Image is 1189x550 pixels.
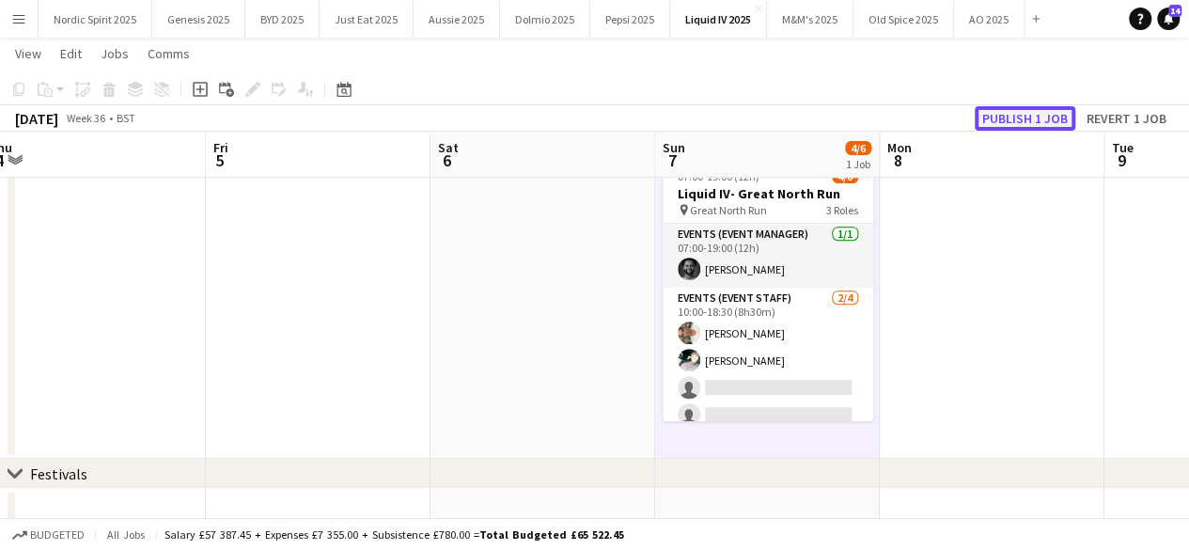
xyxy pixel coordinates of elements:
[39,1,152,38] button: Nordic Spirit 2025
[975,106,1075,131] button: Publish 1 job
[1168,5,1181,17] span: 14
[1109,149,1134,171] span: 9
[1112,139,1134,156] span: Tue
[767,1,853,38] button: M&M's 2025
[853,1,954,38] button: Old Spice 2025
[148,45,190,62] span: Comms
[15,109,58,128] div: [DATE]
[663,288,873,433] app-card-role: Events (Event Staff)2/410:00-18:30 (8h30m)[PERSON_NAME][PERSON_NAME]
[53,41,89,66] a: Edit
[164,527,624,542] div: Salary £57 387.45 + Expenses £7 355.00 + Subsistence £780.00 =
[438,139,459,156] span: Sat
[9,525,87,545] button: Budgeted
[152,1,245,38] button: Genesis 2025
[1079,106,1174,131] button: Revert 1 job
[30,528,85,542] span: Budgeted
[670,1,767,38] button: Liquid IV 2025
[663,185,873,202] h3: Liquid IV- Great North Run
[663,143,873,421] app-job-card: Updated07:00-19:00 (12h)4/6Liquid IV- Great North Run Great North Run3 RolesEvents (Event Manager...
[690,203,767,217] span: Great North Run
[30,464,87,483] div: Festivals
[15,45,41,62] span: View
[140,41,197,66] a: Comms
[435,149,459,171] span: 6
[211,149,228,171] span: 5
[954,1,1025,38] button: AO 2025
[660,149,685,171] span: 7
[8,41,49,66] a: View
[479,527,624,542] span: Total Budgeted £65 522.45
[845,141,871,155] span: 4/6
[826,203,858,217] span: 3 Roles
[663,224,873,288] app-card-role: Events (Event Manager)1/107:00-19:00 (12h)[PERSON_NAME]
[62,111,109,125] span: Week 36
[887,139,912,156] span: Mon
[320,1,414,38] button: Just Eat 2025
[101,45,129,62] span: Jobs
[117,111,135,125] div: BST
[1157,8,1180,30] a: 14
[884,149,912,171] span: 8
[103,527,149,542] span: All jobs
[414,1,500,38] button: Aussie 2025
[213,139,228,156] span: Fri
[590,1,670,38] button: Pepsi 2025
[663,139,685,156] span: Sun
[60,45,82,62] span: Edit
[500,1,590,38] button: Dolmio 2025
[93,41,136,66] a: Jobs
[245,1,320,38] button: BYD 2025
[846,157,870,171] div: 1 Job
